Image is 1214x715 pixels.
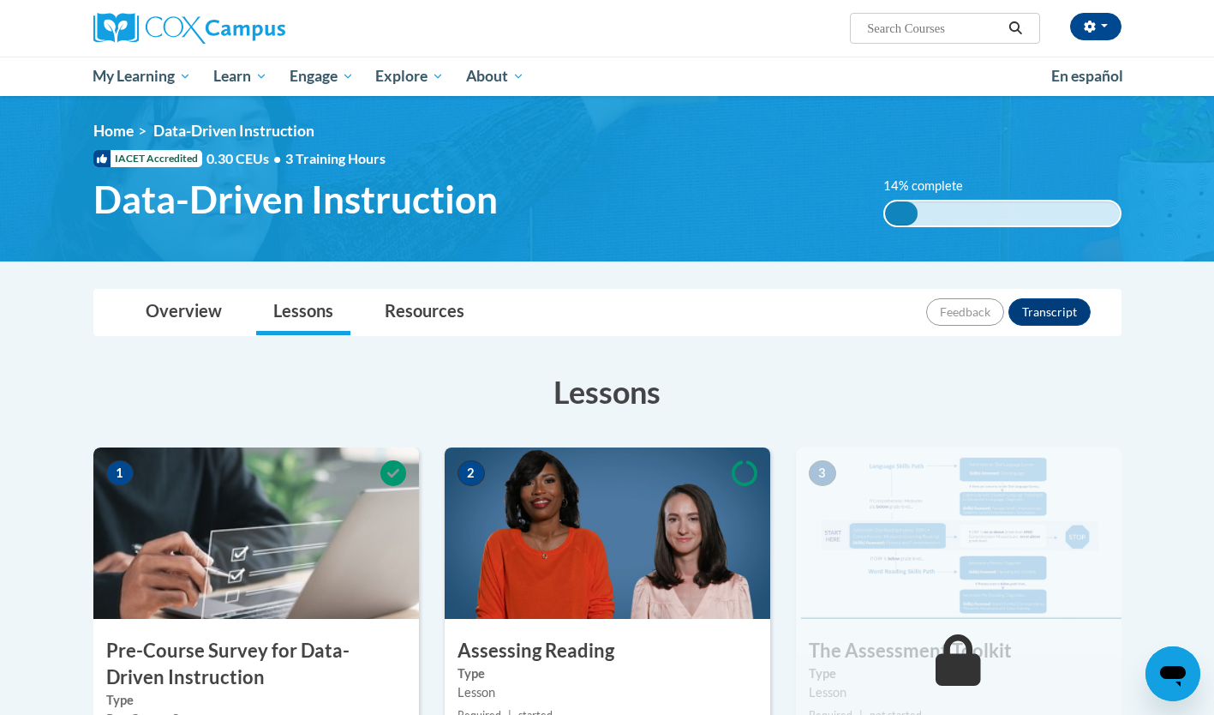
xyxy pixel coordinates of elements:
a: Engage [278,57,365,96]
img: Cox Campus [93,13,285,44]
img: Course Image [796,448,1121,619]
span: • [273,150,281,166]
span: En español [1051,67,1123,85]
a: Learn [202,57,278,96]
span: 2 [457,460,485,486]
button: Transcript [1008,298,1091,326]
span: IACET Accredited [93,150,202,167]
div: Main menu [68,57,1147,96]
a: Overview [129,290,239,335]
span: Learn [213,66,267,87]
h3: Lessons [93,370,1121,413]
a: Explore [364,57,455,96]
a: My Learning [82,57,203,96]
div: Lesson [457,683,757,702]
a: Resources [368,290,481,335]
a: Cox Campus [93,13,419,44]
label: 14% complete [883,177,982,195]
button: Account Settings [1070,13,1121,40]
a: En español [1040,58,1134,94]
h3: The Assessment Toolkit [796,638,1121,664]
span: About [466,66,524,87]
span: 3 Training Hours [285,150,386,166]
span: 1 [106,460,134,486]
div: 14% complete [885,201,918,225]
img: Course Image [93,448,419,619]
span: 3 [809,460,836,486]
label: Type [809,664,1109,683]
span: 0.30 CEUs [206,149,285,168]
iframe: Button to launch messaging window [1145,646,1200,701]
span: Explore [375,66,444,87]
label: Type [106,691,406,710]
span: My Learning [93,66,191,87]
span: Data-Driven Instruction [93,177,498,222]
button: Feedback [926,298,1004,326]
div: Lesson [809,683,1109,702]
a: About [455,57,535,96]
a: Lessons [256,290,350,335]
label: Type [457,664,757,683]
h3: Assessing Reading [445,638,770,664]
button: Search [1002,18,1028,39]
a: Home [93,122,134,140]
input: Search Courses [865,18,1002,39]
span: Engage [290,66,354,87]
span: Data-Driven Instruction [153,122,314,140]
h3: Pre-Course Survey for Data-Driven Instruction [93,638,419,691]
img: Course Image [445,448,770,619]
